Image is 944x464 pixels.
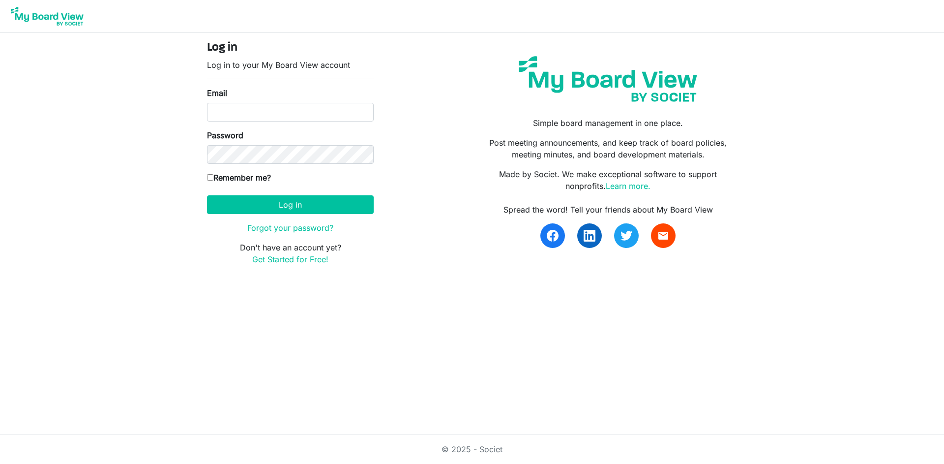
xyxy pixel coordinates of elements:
input: Remember me? [207,174,213,181]
span: email [657,230,669,242]
a: Learn more. [606,181,650,191]
p: Simple board management in one place. [479,117,737,129]
h4: Log in [207,41,374,55]
p: Post meeting announcements, and keep track of board policies, meeting minutes, and board developm... [479,137,737,160]
img: linkedin.svg [584,230,595,242]
label: Remember me? [207,172,271,184]
a: Forgot your password? [247,223,333,233]
a: © 2025 - Societ [442,444,502,454]
p: Don't have an account yet? [207,242,374,265]
img: facebook.svg [547,230,559,242]
p: Made by Societ. We make exceptional software to support nonprofits. [479,168,737,192]
img: my-board-view-societ.svg [511,49,705,109]
div: Spread the word! Tell your friends about My Board View [479,204,737,216]
label: Email [207,87,227,99]
img: twitter.svg [620,230,632,242]
img: My Board View Logo [8,4,87,29]
label: Password [207,129,243,141]
a: email [651,223,676,248]
p: Log in to your My Board View account [207,59,374,71]
button: Log in [207,195,374,214]
a: Get Started for Free! [252,254,328,264]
